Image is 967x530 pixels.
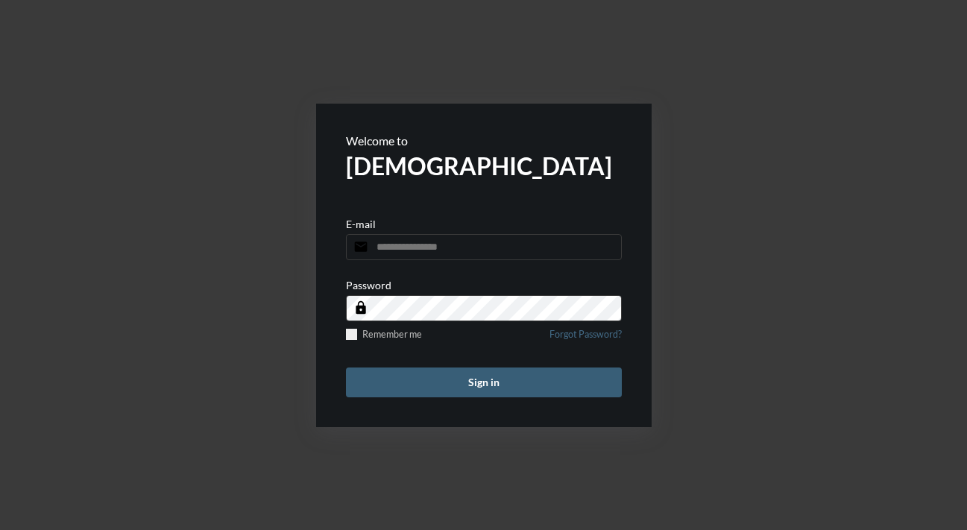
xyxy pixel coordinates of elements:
h2: [DEMOGRAPHIC_DATA] [346,151,622,180]
p: Welcome to [346,133,622,148]
label: Remember me [346,329,422,340]
a: Forgot Password? [549,329,622,349]
button: Sign in [346,367,622,397]
p: E-mail [346,218,376,230]
p: Password [346,279,391,291]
